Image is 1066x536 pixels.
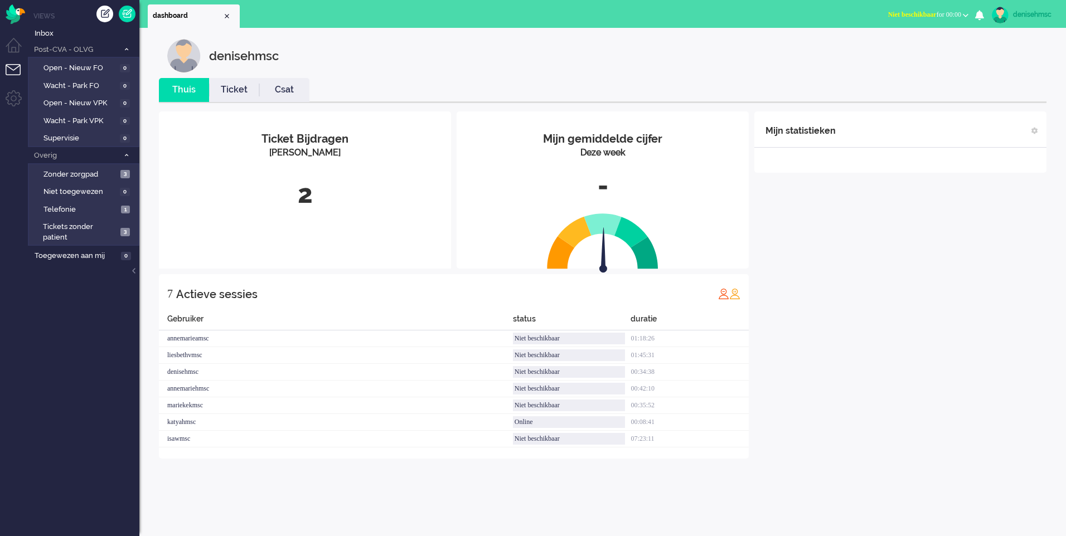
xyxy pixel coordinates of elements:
span: Overig [32,150,119,161]
a: Open - Nieuw VPK 0 [32,96,138,109]
span: for 00:00 [888,11,961,18]
span: Toegewezen aan mij [35,251,118,261]
span: 3 [120,228,130,236]
div: Close tab [222,12,231,21]
a: Supervisie 0 [32,131,138,144]
span: Niet beschikbaar [888,11,937,18]
span: Supervisie [43,133,117,144]
span: 0 [121,252,131,260]
div: Niet beschikbaar [513,366,626,378]
li: Dashboard [148,4,240,28]
span: 0 [120,99,130,108]
li: Ticket [209,78,259,102]
img: customer.svg [167,39,201,72]
div: isawmsc [159,431,513,447]
div: denisehmsc [209,39,279,72]
li: Tickets menu [6,64,31,89]
li: Views [33,11,139,21]
a: Zonder zorgpad 3 [32,168,138,180]
img: profile_red.svg [718,288,729,299]
div: Actieve sessies [176,283,258,305]
div: annemarieamsc [159,330,513,347]
span: Open - Nieuw VPK [43,98,117,109]
a: Ticket [209,84,259,96]
li: Thuis [159,78,209,102]
div: Mijn statistieken [765,120,836,142]
div: status [513,313,631,330]
div: Niet beschikbaar [513,383,626,394]
a: Csat [259,84,309,96]
span: Wacht - Park FO [43,81,117,91]
div: 00:08:41 [631,414,749,431]
span: Zonder zorgpad [43,169,118,180]
a: Thuis [159,84,209,96]
div: Niet beschikbaar [513,349,626,361]
span: 1 [121,206,130,214]
div: 07:23:11 [631,431,749,447]
li: Niet beschikbaarfor 00:00 [881,3,975,28]
div: Creëer ticket [96,6,113,22]
img: semi_circle.svg [547,213,658,269]
span: Open - Nieuw FO [43,63,117,74]
span: 0 [120,117,130,125]
a: Quick Ticket [119,6,135,22]
a: Niet toegewezen 0 [32,185,138,197]
span: 0 [120,188,130,196]
div: denisehmsc [159,364,513,381]
img: flow_omnibird.svg [6,4,25,24]
div: 00:35:52 [631,397,749,414]
a: Tickets zonder patient 3 [32,220,138,242]
div: - [465,168,740,204]
a: Toegewezen aan mij 0 [32,249,139,261]
div: 01:45:31 [631,347,749,364]
div: katyahmsc [159,414,513,431]
div: 00:34:38 [631,364,749,381]
div: Mijn gemiddelde cijfer [465,131,740,147]
div: Niet beschikbaar [513,433,626,445]
div: Ticket Bijdragen [167,131,443,147]
div: 7 [167,282,173,305]
img: avatar [992,7,1009,23]
span: Telefonie [43,204,118,215]
a: Open - Nieuw FO 0 [32,61,138,74]
div: annemariehmsc [159,381,513,397]
div: duratie [631,313,749,330]
span: 0 [120,134,130,143]
div: 01:18:26 [631,330,749,347]
a: denisehmsc [990,7,1055,23]
div: Gebruiker [159,313,513,330]
span: 0 [120,64,130,72]
div: 00:42:10 [631,381,749,397]
a: Omnidesk [6,7,25,16]
li: Csat [259,78,309,102]
div: [PERSON_NAME] [167,147,443,159]
span: Niet toegewezen [43,187,117,197]
button: Niet beschikbaarfor 00:00 [881,7,975,23]
div: 2 [167,176,443,213]
li: Admin menu [6,90,31,115]
span: Tickets zonder patient [43,222,117,242]
div: Niet beschikbaar [513,399,626,411]
span: Wacht - Park VPK [43,116,117,126]
span: dashboard [153,11,222,21]
span: 0 [120,82,130,90]
a: Inbox [32,27,139,39]
div: Niet beschikbaar [513,333,626,344]
div: denisehmsc [1013,9,1055,20]
img: profile_orange.svg [729,288,740,299]
div: liesbethvmsc [159,347,513,364]
div: Deze week [465,147,740,159]
a: Telefonie 1 [32,203,138,215]
span: 3 [120,170,130,178]
a: Wacht - Park VPK 0 [32,114,138,126]
div: Online [513,416,626,428]
a: Wacht - Park FO 0 [32,79,138,91]
img: arrow.svg [579,227,627,275]
li: Dashboard menu [6,38,31,63]
span: Inbox [35,28,139,39]
div: mariekekmsc [159,397,513,414]
span: Post-CVA - OLVG [32,45,119,55]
